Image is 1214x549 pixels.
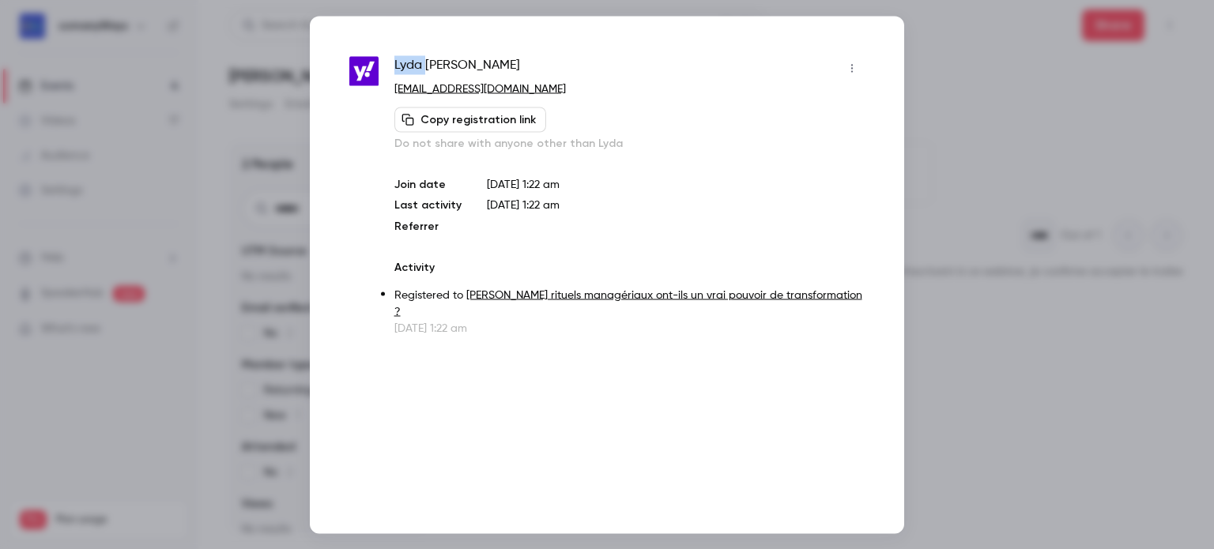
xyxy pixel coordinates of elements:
[349,57,379,86] img: yahoo.fr
[394,55,520,81] span: Lyda [PERSON_NAME]
[394,83,566,94] a: [EMAIL_ADDRESS][DOMAIN_NAME]
[394,197,462,213] p: Last activity
[487,199,560,210] span: [DATE] 1:22 am
[394,218,462,234] p: Referrer
[394,289,862,317] a: [PERSON_NAME] rituels managériaux ont-ils un vrai pouvoir de transformation ?
[487,176,865,192] p: [DATE] 1:22 am
[394,176,462,192] p: Join date
[394,135,865,151] p: Do not share with anyone other than Lyda
[394,287,865,320] p: Registered to
[394,320,865,336] p: [DATE] 1:22 am
[394,107,546,132] button: Copy registration link
[394,259,865,275] p: Activity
